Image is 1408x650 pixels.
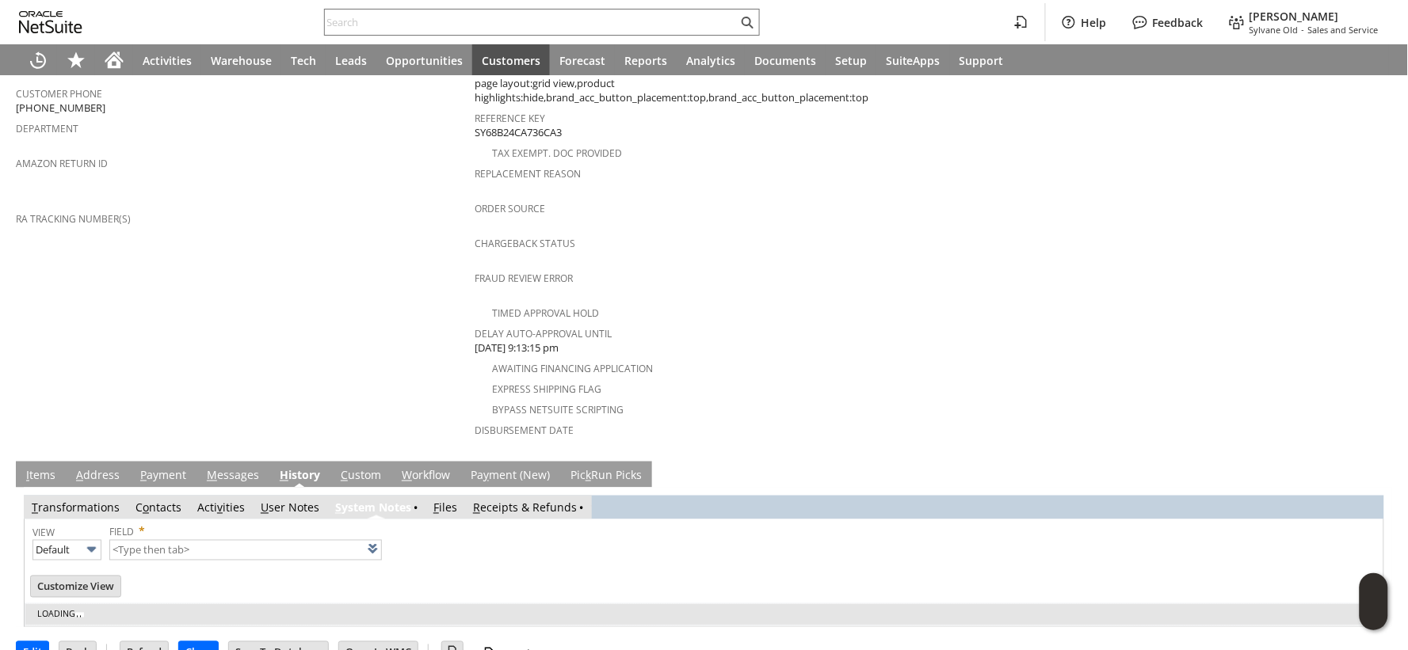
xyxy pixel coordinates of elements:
label: Help [1082,15,1107,30]
svg: logo [19,11,82,33]
span: F [433,500,439,515]
a: View [32,526,55,540]
span: page layout:grid view,product highlights:hide,brand_acc_button_placement:top,brand_acc_button_pla... [475,76,925,105]
span: SY68B24CA736CA3 [475,125,562,140]
span: Forecast [559,53,605,68]
a: Tax Exempt. Doc Provided [492,146,622,160]
a: System Notes [335,500,411,515]
span: Activities [143,53,192,68]
span: o [143,500,149,515]
span: Tech [291,53,316,68]
a: Opportunities [376,44,472,76]
a: Reference Key [475,112,545,125]
a: Reports [615,44,677,76]
a: Documents [745,44,826,76]
label: Feedback [1153,15,1204,30]
a: Leads [326,44,376,76]
a: Tech [281,44,326,76]
a: Receipts & Refunds [473,500,577,515]
a: Bypass NetSuite Scripting [492,403,624,416]
input: Search [325,13,738,32]
span: Oracle Guided Learning Widget. To move around, please hold and drag [1360,602,1388,631]
a: Awaiting Financing Application [492,362,653,375]
span: Reports [624,53,667,68]
span: A [76,468,83,483]
input: Default [32,540,101,561]
a: Home [95,44,133,76]
a: Custom [337,468,385,485]
svg: Search [738,13,757,32]
a: Activities [197,500,245,515]
span: H [280,468,288,483]
a: PickRun Picks [567,468,646,485]
span: Sylvane Old [1250,24,1299,36]
a: Department [16,122,78,135]
a: Payment [136,468,190,485]
span: Opportunities [386,53,463,68]
a: Activities [133,44,201,76]
a: Address [72,468,124,485]
span: Leads [335,53,367,68]
a: SuiteApps [876,44,950,76]
a: Setup [826,44,876,76]
span: I [26,468,29,483]
span: Documents [754,53,816,68]
span: k [586,468,591,483]
a: Payment (New) [467,468,554,485]
a: Contacts [135,500,181,515]
a: Disbursement Date [475,424,574,437]
iframe: Click here to launch Oracle Guided Learning Help Panel [1360,573,1388,630]
span: C [341,468,348,483]
span: [PHONE_NUMBER] [16,101,105,116]
svg: Home [105,51,124,70]
input: <Type then tab> [109,540,382,561]
span: P [140,468,147,483]
a: Fraud Review Error [475,272,573,285]
span: - [1302,24,1305,36]
span: v [217,500,223,515]
a: Customers [472,44,550,76]
a: History [276,468,324,485]
a: Messages [203,468,263,485]
a: Recent Records [19,44,57,76]
a: Express Shipping Flag [492,382,601,396]
span: Analytics [686,53,735,68]
a: Transformations [32,500,120,515]
span: Sales and Service [1308,24,1379,36]
a: Items [22,468,59,485]
span: W [402,468,412,483]
td: Loading [25,604,1383,625]
a: Amazon Return ID [16,157,108,170]
a: Field [109,526,134,539]
a: Timed Approval Hold [492,306,599,320]
span: U [261,500,269,515]
a: RA Tracking Number(s) [16,212,131,226]
span: M [207,468,217,483]
span: T [32,500,38,515]
a: Analytics [677,44,745,76]
span: Customers [482,53,540,68]
svg: Shortcuts [67,51,86,70]
a: Chargeback Status [475,237,575,250]
a: Order Source [475,202,545,215]
span: Warehouse [211,53,272,68]
a: Delay Auto-Approval Until [475,327,612,340]
a: User Notes [261,500,319,515]
a: Files [433,500,457,515]
div: Shortcuts [57,44,95,76]
span: y [483,468,489,483]
span: [DATE] 9:13:15 pm [475,340,559,355]
svg: Recent Records [29,51,48,70]
span: S [335,500,342,515]
span: SuiteApps [886,53,941,68]
span: Support [960,53,1004,68]
img: More Options [82,541,101,559]
input: Customize View [31,576,120,597]
a: Support [950,44,1013,76]
a: Workflow [398,468,454,485]
a: Unrolled view on [1364,465,1383,484]
span: R [473,500,480,515]
span: [PERSON_NAME] [1250,9,1339,24]
a: Customer Phone [16,87,102,101]
a: Forecast [550,44,615,76]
